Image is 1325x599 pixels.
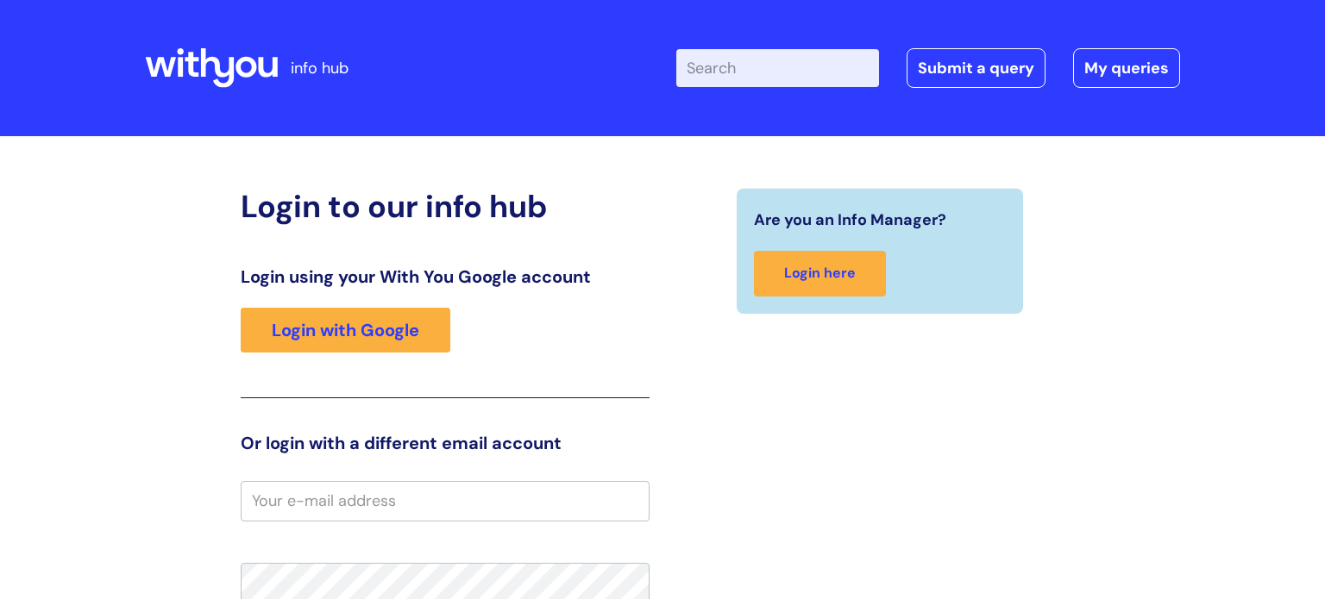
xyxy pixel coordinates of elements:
h3: Or login with a different email account [241,433,650,453]
input: Your e-mail address [241,481,650,521]
input: Search [676,49,879,87]
a: Submit a query [907,48,1046,88]
a: My queries [1073,48,1180,88]
h3: Login using your With You Google account [241,266,650,287]
h2: Login to our info hub [241,188,650,225]
a: Login with Google [241,308,450,353]
a: Login here [754,251,886,296]
p: info hub [291,54,349,82]
span: Are you an Info Manager? [754,206,946,234]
